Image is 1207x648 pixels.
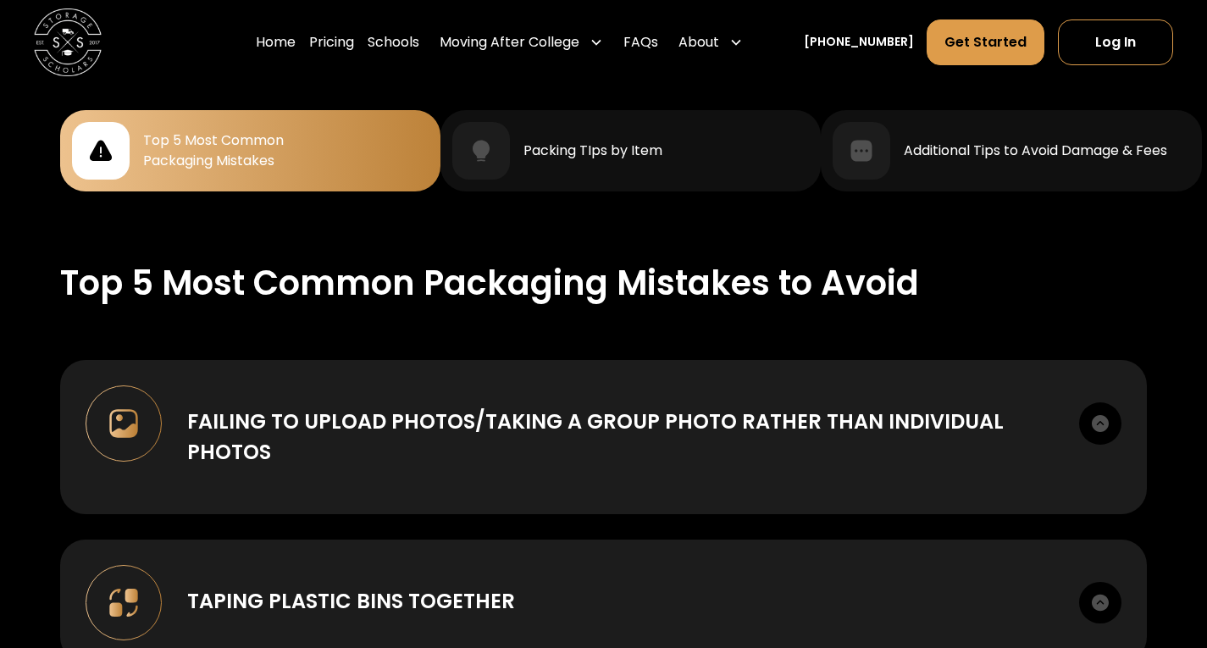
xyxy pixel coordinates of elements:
[678,32,719,53] div: About
[187,586,515,617] div: Taping plastic bins together
[60,258,919,309] div: Top 5 Most Common Packaging Mistakes to Avoid
[623,19,658,66] a: FAQs
[904,141,1167,161] div: Additional Tips to Avoid Damage & Fees
[433,19,610,66] div: Moving After College
[804,33,914,51] a: [PHONE_NUMBER]
[187,407,1054,468] div: Failing to upload photos/taking a group photo rather than individual photos
[1058,19,1173,65] a: Log In
[256,19,296,66] a: Home
[440,32,579,53] div: Moving After College
[34,8,102,76] a: home
[34,8,102,76] img: Storage Scholars main logo
[309,19,354,66] a: Pricing
[927,19,1044,65] a: Get Started
[523,141,662,161] div: Packing TIps by Item
[672,19,750,66] div: About
[368,19,419,66] a: Schools
[143,130,284,171] div: Top 5 Most Common Packaging Mistakes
